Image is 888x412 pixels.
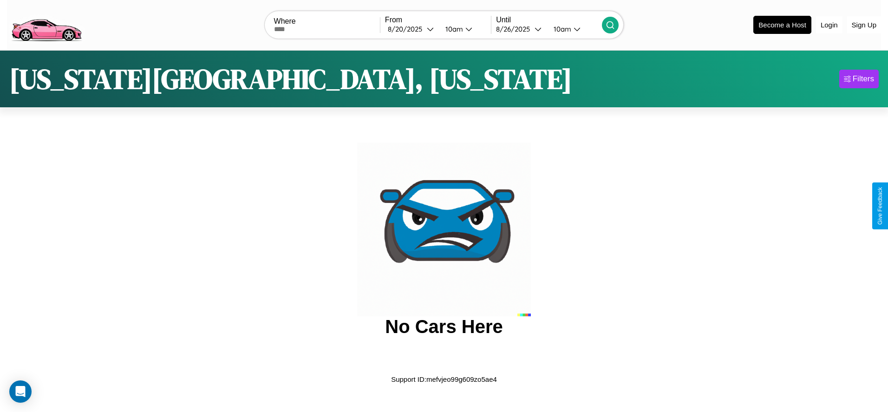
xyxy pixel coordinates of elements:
[385,24,438,34] button: 8/20/2025
[385,16,491,24] label: From
[847,16,881,33] button: Sign Up
[388,25,427,33] div: 8 / 20 / 2025
[816,16,842,33] button: Login
[357,143,531,316] img: car
[496,25,535,33] div: 8 / 26 / 2025
[438,24,491,34] button: 10am
[839,70,879,88] button: Filters
[391,373,497,386] p: Support ID: mefvjeo99g609zo5ae4
[9,60,572,98] h1: [US_STATE][GEOGRAPHIC_DATA], [US_STATE]
[7,5,85,44] img: logo
[274,17,380,26] label: Where
[496,16,602,24] label: Until
[853,74,874,84] div: Filters
[9,380,32,403] div: Open Intercom Messenger
[753,16,811,34] button: Become a Host
[441,25,465,33] div: 10am
[549,25,574,33] div: 10am
[385,316,503,337] h2: No Cars Here
[877,187,883,225] div: Give Feedback
[546,24,602,34] button: 10am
